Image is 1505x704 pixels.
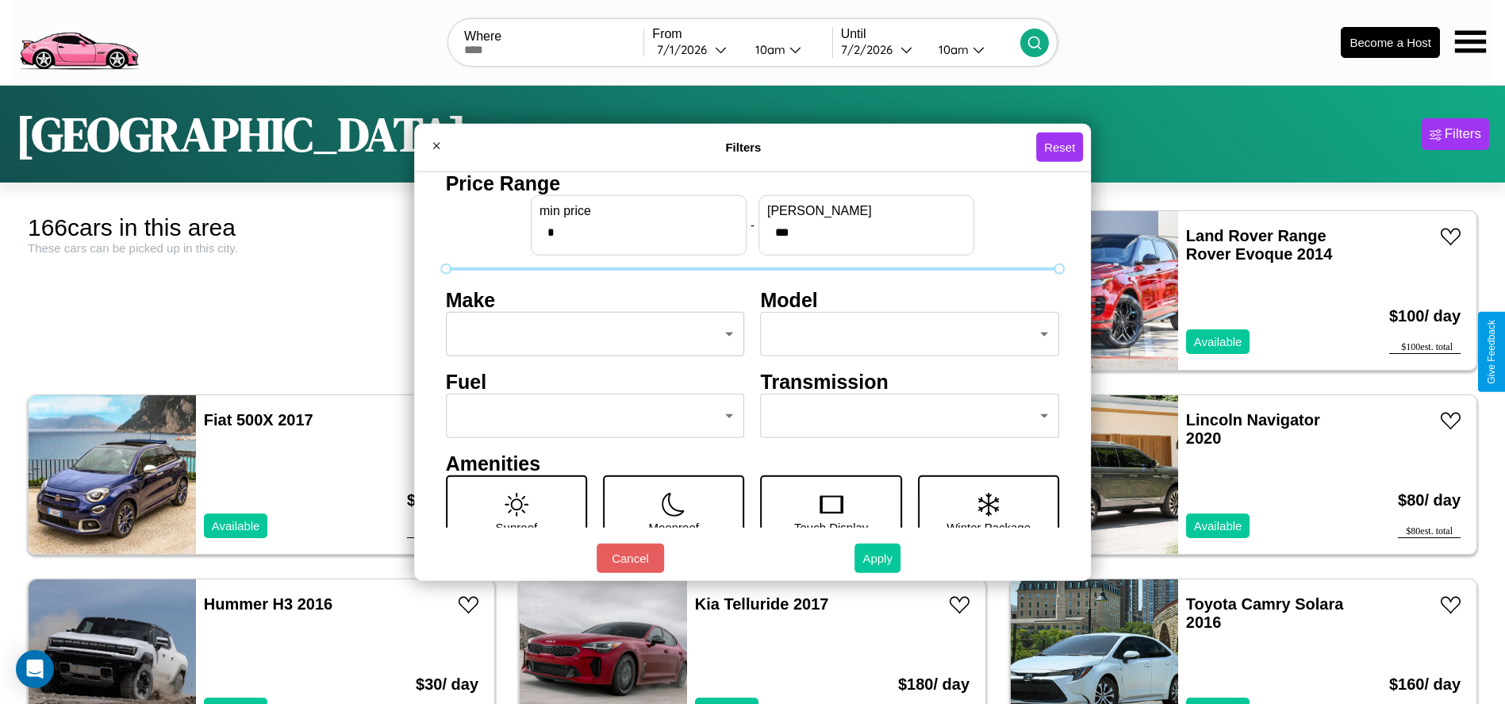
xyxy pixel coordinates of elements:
[695,595,829,613] a: Kia Telluride 2017
[652,41,742,58] button: 7/1/2026
[16,650,54,688] div: Open Intercom Messenger
[841,42,900,57] div: 7 / 2 / 2026
[761,288,1060,311] h4: Model
[407,475,478,525] h3: $ 190 / day
[28,241,495,255] div: These cars can be picked up in this city.
[446,452,1060,475] h4: Amenities
[1341,27,1440,58] button: Become a Host
[751,214,754,236] p: -
[204,411,313,429] a: Fiat 500X 2017
[496,516,538,537] p: Sunroof
[1398,525,1461,538] div: $ 80 est. total
[1186,411,1320,447] a: Lincoln Navigator 2020
[657,42,715,57] div: 7 / 1 / 2026
[841,27,1020,41] label: Until
[28,214,495,241] div: 166 cars in this area
[464,29,643,44] label: Where
[854,544,900,573] button: Apply
[794,516,868,537] p: Touch Display
[16,102,466,167] h1: [GEOGRAPHIC_DATA]
[451,140,1036,154] h4: Filters
[539,203,738,217] label: min price
[446,171,1060,194] h4: Price Range
[446,370,745,393] h4: Fuel
[761,370,1060,393] h4: Transmission
[946,516,1031,537] p: Winter Package
[12,8,145,74] img: logo
[926,41,1020,58] button: 10am
[407,525,478,538] div: $ 190 est. total
[747,42,789,57] div: 10am
[1486,320,1497,384] div: Give Feedback
[1398,475,1461,525] h3: $ 80 / day
[649,516,699,537] p: Moonroof
[1186,595,1344,631] a: Toyota Camry Solara 2016
[1194,515,1242,537] p: Available
[1389,341,1461,354] div: $ 100 est. total
[204,595,332,613] a: Hummer H3 2016
[1194,331,1242,352] p: Available
[767,203,966,217] label: [PERSON_NAME]
[1389,291,1461,341] h3: $ 100 / day
[652,27,831,41] label: From
[597,544,664,573] button: Cancel
[1036,133,1083,162] button: Reset
[212,515,260,537] p: Available
[446,288,745,311] h4: Make
[1422,118,1489,150] button: Filters
[931,42,973,57] div: 10am
[1445,126,1481,142] div: Filters
[743,41,832,58] button: 10am
[1186,227,1333,263] a: Land Rover Range Rover Evoque 2014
